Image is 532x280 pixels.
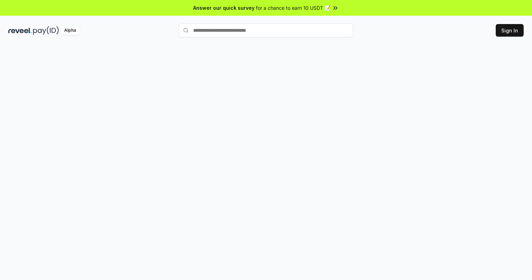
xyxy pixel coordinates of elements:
span: Answer our quick survey [193,4,254,12]
img: reveel_dark [8,26,32,35]
img: pay_id [33,26,59,35]
div: Alpha [60,26,80,35]
button: Sign In [496,24,524,37]
span: for a chance to earn 10 USDT 📝 [256,4,330,12]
